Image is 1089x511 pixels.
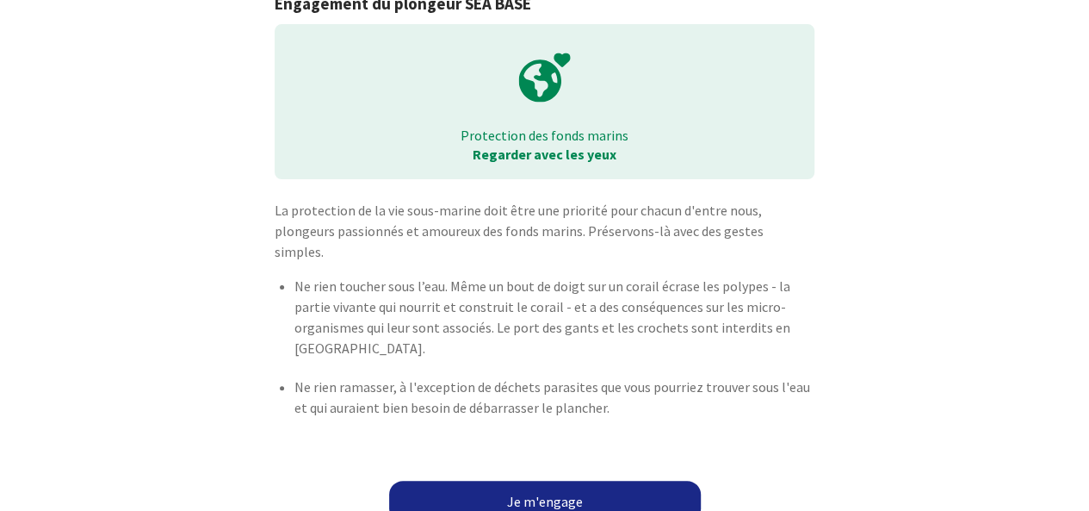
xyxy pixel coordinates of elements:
[275,200,814,262] p: La protection de la vie sous-marine doit être une priorité pour chacun d'entre nous, plongeurs pa...
[287,126,802,145] p: Protection des fonds marins
[294,276,814,358] p: Ne rien toucher sous l’eau. Même un bout de doigt sur un corail écrase les polypes - la partie vi...
[473,146,616,163] strong: Regarder avec les yeux
[294,377,814,418] p: Ne rien ramasser, à l'exception de déchets parasites que vous pourriez trouver sous l'eau et qui ...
